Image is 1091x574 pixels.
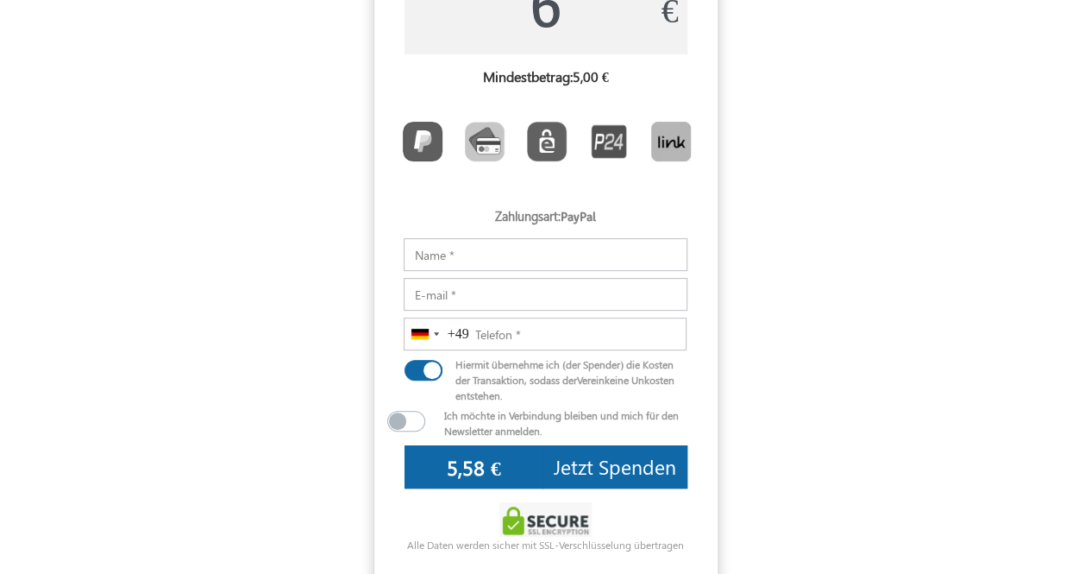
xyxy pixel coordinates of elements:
[651,122,691,161] img: Link.png
[527,122,567,161] img: EPS.png
[404,445,543,489] input: 0€
[404,319,469,350] button: Selected country
[448,324,469,344] div: +49
[404,238,687,271] input: Name *
[392,116,705,174] div: Toolbar with button groups
[561,210,596,224] label: PayPal
[554,453,676,480] span: Jetzt Spenden
[374,537,718,552] div: Alle Daten werden sicher mit SSL-Verschlüsselung übertragen
[404,209,687,231] h5: Zahlungsart:
[542,445,687,489] button: Jetzt Spenden
[404,318,687,350] input: Telefon *
[577,373,605,387] span: Verein
[442,356,699,403] div: Hiermit übernehme ich (der Spender) die Kosten der Transaktion, sodass der keine Unkosten entstehen.
[403,122,442,161] img: PayPal.png
[431,407,718,438] div: Ich möchte in Verbindung bleiben und mich für den Newsletter anmelden.
[573,68,609,85] label: 5,00 €
[465,122,505,161] img: CardCollection.png
[589,122,629,161] img: P24.png
[404,68,687,91] h6: Mindestbetrag:
[404,278,687,311] input: E-mail *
